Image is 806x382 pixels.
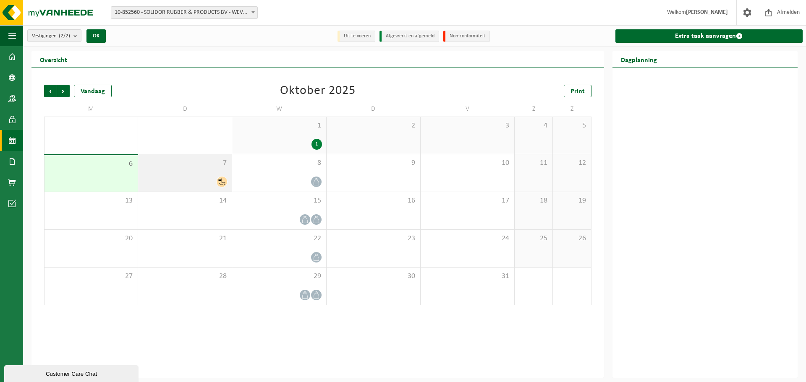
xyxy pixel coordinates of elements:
span: 6 [49,159,133,169]
span: 10-852560 - SOLIDOR RUBBER & PRODUCTS BV - WEVELGEM [111,7,257,18]
span: 7 [142,159,228,168]
strong: [PERSON_NAME] [686,9,728,16]
li: Non-conformiteit [443,31,490,42]
span: 14 [142,196,228,205]
span: 19 [557,196,586,205]
span: 18 [519,196,548,205]
td: W [232,101,326,117]
li: Uit te voeren [338,31,375,42]
td: V [421,101,515,117]
h2: Dagplanning [612,51,665,68]
span: 23 [331,234,416,243]
span: 8 [236,159,322,168]
span: 1 [236,121,322,130]
span: 26 [557,234,586,243]
td: Z [515,101,553,117]
span: Vorige [44,85,57,97]
span: 9 [331,159,416,168]
span: 2 [331,121,416,130]
span: Vestigingen [32,30,70,42]
span: 10 [425,159,510,168]
a: Print [564,85,591,97]
a: Extra taak aanvragen [615,29,803,43]
span: 16 [331,196,416,205]
span: 30 [331,272,416,281]
td: D [327,101,421,117]
span: 29 [236,272,322,281]
span: 15 [236,196,322,205]
span: 20 [49,234,133,243]
span: 25 [519,234,548,243]
span: 27 [49,272,133,281]
li: Afgewerkt en afgemeld [379,31,439,42]
span: Volgende [57,85,70,97]
span: 12 [557,159,586,168]
span: 13 [49,196,133,205]
span: 10-852560 - SOLIDOR RUBBER & PRODUCTS BV - WEVELGEM [111,6,258,19]
td: D [138,101,232,117]
div: Vandaag [74,85,112,97]
span: 24 [425,234,510,243]
span: 11 [519,159,548,168]
span: 28 [142,272,228,281]
td: M [44,101,138,117]
div: Oktober 2025 [280,85,356,97]
td: Z [553,101,591,117]
button: Vestigingen(2/2) [27,29,81,42]
span: Print [570,88,585,95]
span: 5 [557,121,586,130]
span: 21 [142,234,228,243]
span: 3 [425,121,510,130]
span: 17 [425,196,510,205]
iframe: chat widget [4,364,140,382]
span: 22 [236,234,322,243]
count: (2/2) [59,33,70,39]
h2: Overzicht [31,51,76,68]
div: 1 [311,139,322,150]
button: OK [86,29,106,43]
span: 31 [425,272,510,281]
span: 4 [519,121,548,130]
